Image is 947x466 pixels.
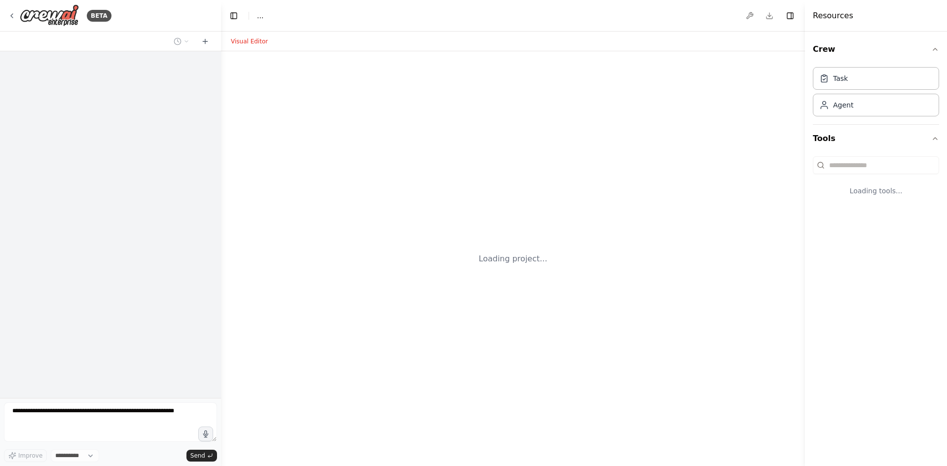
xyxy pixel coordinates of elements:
[813,10,853,22] h4: Resources
[257,11,263,21] nav: breadcrumb
[813,63,939,124] div: Crew
[813,125,939,152] button: Tools
[479,253,547,265] div: Loading project...
[20,4,79,27] img: Logo
[87,10,111,22] div: BETA
[833,73,848,83] div: Task
[783,9,797,23] button: Hide right sidebar
[227,9,241,23] button: Hide left sidebar
[4,449,47,462] button: Improve
[257,11,263,21] span: ...
[833,100,853,110] div: Agent
[197,36,213,47] button: Start a new chat
[190,452,205,460] span: Send
[18,452,42,460] span: Improve
[813,36,939,63] button: Crew
[813,152,939,212] div: Tools
[170,36,193,47] button: Switch to previous chat
[813,178,939,204] div: Loading tools...
[186,450,217,462] button: Send
[198,427,213,441] button: Click to speak your automation idea
[225,36,274,47] button: Visual Editor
